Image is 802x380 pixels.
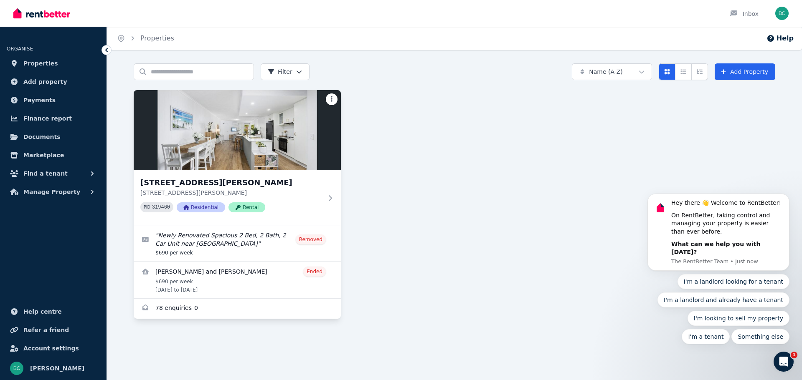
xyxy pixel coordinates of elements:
[107,27,184,50] nav: Breadcrumb
[675,63,692,80] button: Compact list view
[7,322,100,338] a: Refer a friend
[775,7,789,20] img: Brett Cumming
[23,113,72,123] span: Finance report
[144,205,150,209] small: PID
[30,363,84,373] span: [PERSON_NAME]
[7,147,100,164] a: Marketplace
[326,93,338,105] button: More options
[23,132,61,142] span: Documents
[589,68,623,76] span: Name (A-Z)
[729,10,759,18] div: Inbox
[13,7,70,20] img: RentBetter
[791,352,797,358] span: 1
[23,307,62,317] span: Help centre
[7,110,100,127] a: Finance report
[140,34,174,42] a: Properties
[23,325,69,335] span: Refer a friend
[659,63,675,80] button: Card view
[635,119,802,357] iframe: Intercom notifications message
[7,165,100,182] button: Find a tenant
[7,46,33,52] span: ORGANISE
[7,184,100,200] button: Manage Property
[572,63,652,80] button: Name (A-Z)
[23,58,58,68] span: Properties
[7,128,100,145] a: Documents
[268,68,292,76] span: Filter
[134,90,341,170] img: 10/7 Johnston Street, Southport
[766,33,794,43] button: Help
[7,55,100,72] a: Properties
[10,362,23,375] img: Brett Cumming
[134,226,341,261] a: Edit listing: Newly Renovated Spacious 2 Bed, 2 Bath, 2 Car Unit near Southport CBD
[23,343,79,353] span: Account settings
[691,63,708,80] button: Expanded list view
[23,187,80,197] span: Manage Property
[7,73,100,90] a: Add property
[261,63,310,80] button: Filter
[140,177,322,189] h3: [STREET_ADDRESS][PERSON_NAME]
[659,63,708,80] div: View options
[23,150,64,160] span: Marketplace
[23,77,67,87] span: Add property
[134,299,341,319] a: Enquiries for 10/7 Johnston Street, Southport
[715,63,775,80] a: Add Property
[23,169,68,179] span: Find a tenant
[7,340,100,357] a: Account settings
[7,303,100,320] a: Help centre
[23,95,56,105] span: Payments
[140,189,322,197] p: [STREET_ADDRESS][PERSON_NAME]
[177,202,225,212] span: Residential
[7,92,100,108] a: Payments
[152,204,170,210] code: 319460
[228,202,265,212] span: Rental
[774,352,794,372] iframe: Intercom live chat
[134,262,341,298] a: View details for June Drysdale and Sienna Michelle Drysdale
[134,90,341,226] a: 10/7 Johnston Street, Southport[STREET_ADDRESS][PERSON_NAME][STREET_ADDRESS][PERSON_NAME]PID 3194...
